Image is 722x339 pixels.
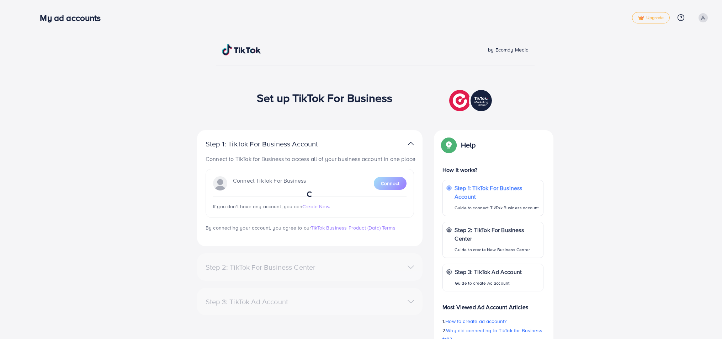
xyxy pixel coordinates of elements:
[449,88,494,113] img: TikTok partner
[442,317,543,325] p: 1.
[455,279,522,287] p: Guide to create Ad account
[442,166,543,174] p: How it works?
[455,226,540,243] p: Step 2: TikTok For Business Center
[461,141,476,149] p: Help
[445,318,506,325] span: How to create ad account?
[408,139,414,149] img: TikTok partner
[455,246,540,254] p: Guide to create New Business Center
[442,297,543,311] p: Most Viewed Ad Account Articles
[222,44,261,55] img: TikTok
[638,16,644,21] img: tick
[455,204,540,212] p: Guide to connect TikTok Business account
[257,91,392,104] h1: Set up TikTok For Business
[488,46,529,53] span: by Ecomdy Media
[455,268,522,276] p: Step 3: TikTok Ad Account
[442,139,455,151] img: Popup guide
[206,140,341,148] p: Step 1: TikTok For Business Account
[632,12,670,23] a: tickUpgrade
[455,184,540,201] p: Step 1: TikTok For Business Account
[638,15,664,21] span: Upgrade
[40,13,106,23] h3: My ad accounts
